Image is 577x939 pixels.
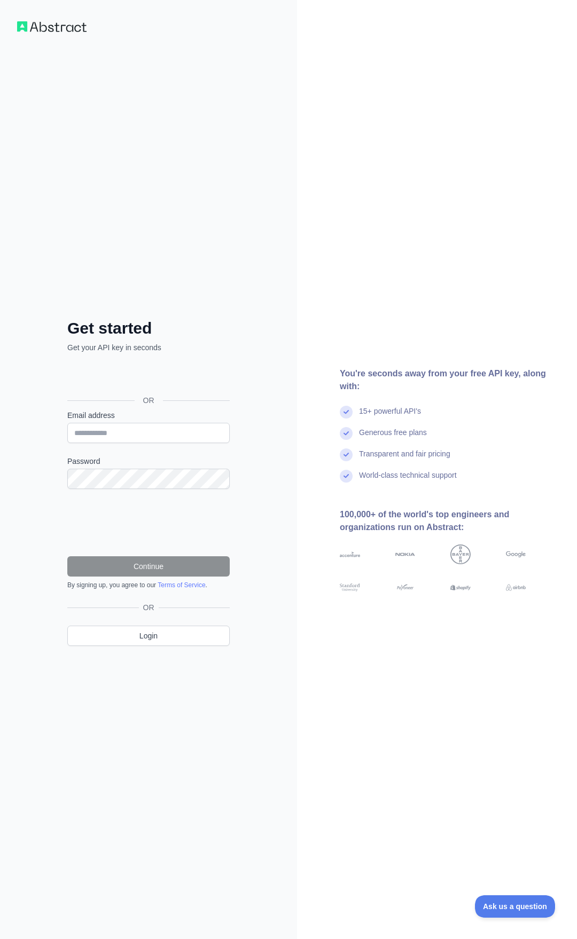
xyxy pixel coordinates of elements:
img: bayer [450,545,471,565]
h2: Get started [67,319,230,338]
img: payoneer [395,582,416,593]
div: By signing up, you agree to our . [67,581,230,589]
img: google [506,545,526,565]
div: 100,000+ of the world's top engineers and organizations run on Abstract: [340,508,560,534]
img: airbnb [506,582,526,593]
p: Get your API key in seconds [67,342,230,353]
a: Login [67,626,230,646]
span: OR [135,395,163,406]
img: stanford university [340,582,360,593]
img: shopify [450,582,471,593]
iframe: Sign in with Google Button [62,365,233,388]
label: Password [67,456,230,467]
iframe: reCAPTCHA [67,502,230,543]
div: 15+ powerful API's [359,406,421,427]
iframe: Toggle Customer Support [475,895,556,918]
span: OR [139,602,159,613]
div: Transparent and fair pricing [359,448,450,470]
img: check mark [340,470,353,483]
img: Workflow [17,21,87,32]
img: nokia [395,545,416,565]
img: check mark [340,406,353,419]
button: Continue [67,556,230,577]
img: check mark [340,427,353,440]
div: Generous free plans [359,427,427,448]
a: Terms of Service [158,581,205,589]
label: Email address [67,410,230,421]
img: accenture [340,545,360,565]
div: You're seconds away from your free API key, along with: [340,367,560,393]
img: check mark [340,448,353,461]
div: World-class technical support [359,470,457,491]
